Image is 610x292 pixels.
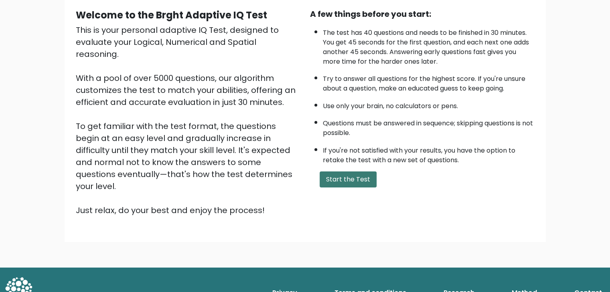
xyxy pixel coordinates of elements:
[323,24,535,66] li: The test has 40 questions and needs to be finished in 30 minutes. You get 45 seconds for the firs...
[310,8,535,20] div: A few things before you start:
[76,24,300,216] div: This is your personal adaptive IQ Test, designed to evaluate your Logical, Numerical and Spatial ...
[323,70,535,93] li: Try to answer all questions for the highest score. If you're unsure about a question, make an edu...
[323,142,535,165] li: If you're not satisfied with your results, you have the option to retake the test with a new set ...
[76,8,267,22] b: Welcome to the Brght Adaptive IQ Test
[323,97,535,111] li: Use only your brain, no calculators or pens.
[320,171,377,187] button: Start the Test
[323,115,535,138] li: Questions must be answered in sequence; skipping questions is not possible.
